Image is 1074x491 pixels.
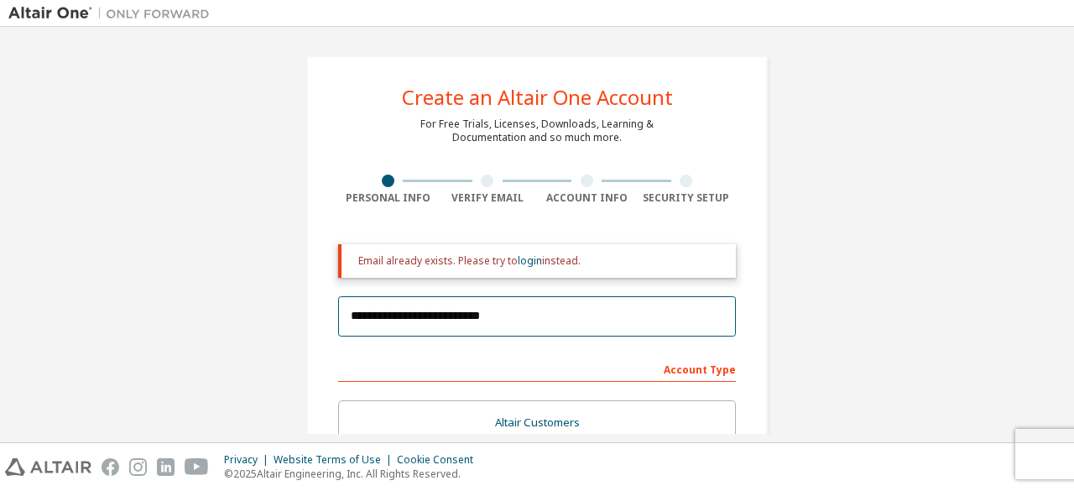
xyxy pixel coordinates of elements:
[338,191,438,205] div: Personal Info
[518,253,542,268] a: login
[8,5,218,22] img: Altair One
[397,453,483,467] div: Cookie Consent
[157,458,175,476] img: linkedin.svg
[438,191,538,205] div: Verify Email
[129,458,147,476] img: instagram.svg
[420,118,654,144] div: For Free Trials, Licenses, Downloads, Learning & Documentation and so much more.
[537,191,637,205] div: Account Info
[637,191,737,205] div: Security Setup
[5,458,91,476] img: altair_logo.svg
[349,411,725,435] div: Altair Customers
[224,467,483,481] p: © 2025 Altair Engineering, Inc. All Rights Reserved.
[185,458,209,476] img: youtube.svg
[402,87,673,107] div: Create an Altair One Account
[102,458,119,476] img: facebook.svg
[338,355,736,382] div: Account Type
[274,453,397,467] div: Website Terms of Use
[224,453,274,467] div: Privacy
[358,254,722,268] div: Email already exists. Please try to instead.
